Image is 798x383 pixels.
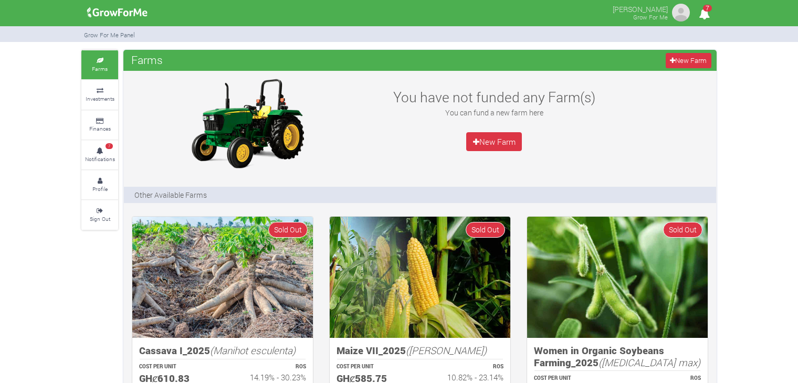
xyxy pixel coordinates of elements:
[337,345,503,357] h5: Maize VII_2025
[663,222,702,237] span: Sold Out
[466,222,505,237] span: Sold Out
[429,373,503,382] h6: 10.82% - 23.14%
[210,344,296,357] i: (Manihot esculenta)
[85,155,115,163] small: Notifications
[106,143,113,150] span: 7
[694,10,715,20] a: 7
[86,95,114,102] small: Investments
[534,375,608,382] p: COST PER UNIT
[466,132,522,151] a: New Farm
[83,2,151,23] img: growforme image
[527,217,708,338] img: growforme image
[666,53,711,68] a: New Farm
[232,363,306,371] p: ROS
[534,345,701,368] h5: Women in Organic Soybeans Farming_2025
[633,13,668,21] small: Grow For Me
[81,111,118,140] a: Finances
[598,356,700,369] i: ([MEDICAL_DATA] max)
[139,363,213,371] p: COST PER UNIT
[694,2,715,26] i: Notifications
[670,2,691,23] img: growforme image
[330,217,510,338] img: growforme image
[139,345,306,357] h5: Cassava I_2025
[337,363,411,371] p: COST PER UNIT
[613,2,668,15] p: [PERSON_NAME]
[134,189,207,200] p: Other Available Farms
[81,171,118,199] a: Profile
[129,49,165,70] span: Farms
[703,5,712,12] span: 7
[81,141,118,169] a: 7 Notifications
[81,200,118,229] a: Sign Out
[429,363,503,371] p: ROS
[84,31,135,39] small: Grow For Me Panel
[81,50,118,79] a: Farms
[232,373,306,382] h6: 14.19% - 30.23%
[627,375,701,382] p: ROS
[92,65,108,72] small: Farms
[132,217,313,338] img: growforme image
[380,107,608,118] p: You can fund a new farm here
[92,185,108,193] small: Profile
[182,76,313,171] img: growforme image
[380,89,608,105] h3: You have not funded any Farm(s)
[81,80,118,109] a: Investments
[90,215,110,222] small: Sign Out
[89,125,111,132] small: Finances
[268,222,308,237] span: Sold Out
[406,344,487,357] i: ([PERSON_NAME])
